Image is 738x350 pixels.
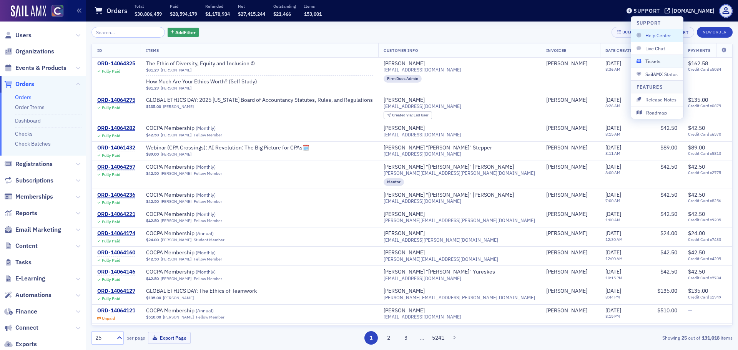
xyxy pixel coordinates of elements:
[392,113,429,118] div: End User
[384,249,425,256] a: [PERSON_NAME]
[688,217,727,222] span: Credit Card x9205
[97,288,135,295] a: ORD-14064127
[146,164,243,171] a: COCPA Membership (Monthly)
[384,111,432,119] div: Created Via: End User
[146,211,243,218] span: COCPA Membership
[15,140,51,147] a: Check Batches
[146,257,159,262] span: $42.50
[97,164,135,171] div: ORD-14064257
[432,331,445,345] button: 5241
[194,257,222,262] div: Fellow Member
[161,68,191,73] a: [PERSON_NAME]
[546,60,587,67] a: [PERSON_NAME]
[384,97,425,104] a: [PERSON_NAME]
[688,163,705,170] span: $42.50
[163,295,194,300] a: [PERSON_NAME]
[4,274,45,283] a: E-Learning
[91,27,165,38] input: Search…
[46,5,63,18] a: View Homepage
[146,68,159,73] span: $81.29
[605,249,621,256] span: [DATE]
[384,192,514,199] div: [PERSON_NAME] "[PERSON_NAME]" [PERSON_NAME]
[15,104,45,111] a: Order Items
[4,80,34,88] a: Orders
[688,230,705,237] span: $24.00
[688,67,727,72] span: Credit Card x5084
[146,60,255,67] a: The Ethic of Diversity, Equity and Inclusion ©
[546,307,587,314] div: [PERSON_NAME]
[170,3,197,9] p: Paid
[15,226,61,234] span: Email Marketing
[97,48,102,53] span: ID
[4,340,37,348] a: Exports
[546,211,587,218] div: [PERSON_NAME]
[605,144,621,151] span: [DATE]
[633,7,660,14] div: Support
[15,323,38,332] span: Connect
[161,276,191,281] a: [PERSON_NAME]
[146,133,159,138] span: $42.50
[102,69,120,74] div: Fully Paid
[146,307,243,314] span: COCPA Membership
[688,96,708,103] span: $135.00
[146,192,243,199] a: COCPA Membership (Monthly)
[605,211,621,217] span: [DATE]
[384,217,535,223] span: [PERSON_NAME][EMAIL_ADDRESS][PERSON_NAME][DOMAIN_NAME]
[384,288,425,295] div: [PERSON_NAME]
[4,291,52,299] a: Automations
[546,48,567,53] span: Invoicee
[399,331,413,345] button: 3
[146,249,243,256] span: COCPA Membership
[194,199,222,204] div: Fellow Member
[688,198,727,203] span: Credit Card x8256
[15,117,41,124] a: Dashboard
[102,219,120,224] div: Fully Paid
[146,78,257,85] a: How Much Are Your Ethics Worth? (Self Study)
[15,80,34,88] span: Orders
[384,144,492,151] a: [PERSON_NAME] "[PERSON_NAME]" Stepper
[15,47,54,56] span: Organizations
[546,192,587,199] div: [PERSON_NAME]
[126,334,145,341] label: per page
[384,230,425,237] a: [PERSON_NAME]
[384,151,461,157] span: [EMAIL_ADDRESS][DOMAIN_NAME]
[196,249,216,255] span: ( Monthly )
[146,152,159,157] span: $89.00
[146,230,243,237] a: COCPA Membership (Annual)
[135,11,162,17] span: $30,806,459
[146,97,373,104] span: GLOBAL ETHICS DAY: 2025 Colorado Board of Accountancy Statutes, Rules, and Regulations
[146,125,243,132] span: COCPA Membership
[148,332,191,344] button: Export Page
[384,237,498,243] span: [EMAIL_ADDRESS][PERSON_NAME][DOMAIN_NAME]
[384,256,498,262] span: [PERSON_NAME][EMAIL_ADDRESS][DOMAIN_NAME]
[15,291,52,299] span: Automations
[97,230,135,237] a: ORD-14064174
[546,269,587,275] a: [PERSON_NAME]
[4,31,32,40] a: Users
[196,192,216,198] span: ( Monthly )
[546,249,587,256] div: [PERSON_NAME]
[175,29,196,36] span: Add Filter
[622,30,652,34] div: Bulk Actions
[605,237,623,242] time: 12:30 AM
[97,60,135,67] div: ORD-14064325
[194,171,222,176] div: Fellow Member
[102,239,120,244] div: Fully Paid
[15,242,38,250] span: Content
[4,192,53,201] a: Memberships
[4,307,37,316] a: Finance
[102,133,120,138] div: Fully Paid
[238,11,265,17] span: $27,415,244
[672,7,715,14] div: [DOMAIN_NAME]
[546,211,595,218] span: Audrey Russell
[688,60,708,67] span: $162.58
[605,103,620,108] time: 8:26 AM
[688,211,705,217] span: $42.50
[205,3,230,9] p: Refunded
[546,60,595,67] span: Cindy Morin
[4,258,32,267] a: Tasks
[637,96,678,103] span: Release Notes
[605,230,621,237] span: [DATE]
